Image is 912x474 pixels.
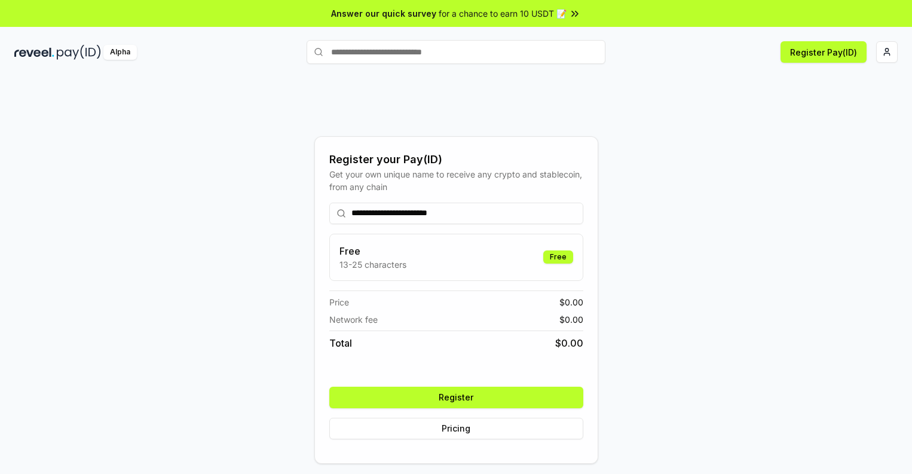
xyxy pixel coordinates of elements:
[103,45,137,60] div: Alpha
[555,336,583,350] span: $ 0.00
[543,250,573,264] div: Free
[329,296,349,308] span: Price
[329,387,583,408] button: Register
[339,258,406,271] p: 13-25 characters
[339,244,406,258] h3: Free
[331,7,436,20] span: Answer our quick survey
[329,336,352,350] span: Total
[439,7,567,20] span: for a chance to earn 10 USDT 📝
[559,313,583,326] span: $ 0.00
[329,313,378,326] span: Network fee
[781,41,867,63] button: Register Pay(ID)
[14,45,54,60] img: reveel_dark
[329,151,583,168] div: Register your Pay(ID)
[559,296,583,308] span: $ 0.00
[57,45,101,60] img: pay_id
[329,418,583,439] button: Pricing
[329,168,583,193] div: Get your own unique name to receive any crypto and stablecoin, from any chain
